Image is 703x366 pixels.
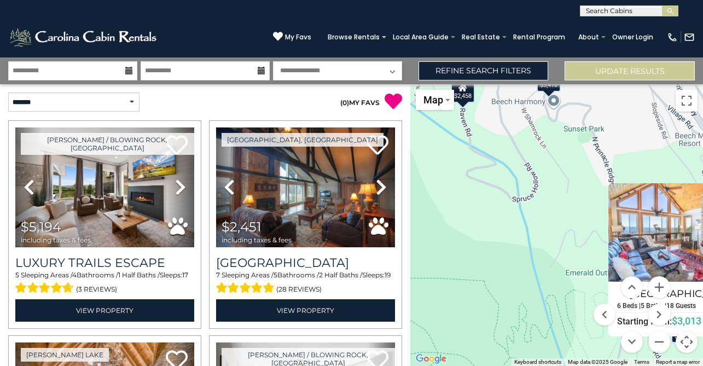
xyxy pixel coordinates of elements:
span: $2,451 [222,219,262,235]
button: Move up [621,276,643,298]
a: (0)MY FAVS [340,98,380,107]
span: 5 [274,271,277,279]
a: Refine Search Filters [419,61,549,80]
button: Move right [648,304,670,326]
img: thumbnail_168695581.jpeg [15,127,194,247]
h5: 18 Guests [666,302,696,309]
button: Change map style [416,90,454,110]
span: 4 [72,271,77,279]
a: [PERSON_NAME] / Blowing Rock, [GEOGRAPHIC_DATA] [21,133,194,155]
a: View Property [15,299,194,322]
a: [PERSON_NAME] Lake [21,348,109,362]
button: Move left [594,304,615,326]
span: including taxes & fees [21,236,91,243]
span: My Favs [285,32,311,42]
span: $3,013 [672,315,701,327]
a: Open this area in Google Maps (opens a new window) [413,352,449,366]
img: White-1-2.png [8,26,160,48]
img: thumbnail_163276095.jpeg [216,127,395,247]
button: Toggle fullscreen view [676,90,698,112]
span: 17 [182,271,188,279]
span: (3 reviews) [76,282,117,297]
div: $3,416 [537,69,561,91]
a: Real Estate [456,30,506,45]
a: [GEOGRAPHIC_DATA] [216,255,395,270]
img: mail-regular-white.png [684,32,695,43]
span: Map data ©2025 Google [568,359,628,365]
a: [GEOGRAPHIC_DATA], [GEOGRAPHIC_DATA] [222,133,384,147]
button: Map camera controls [676,331,698,353]
span: 19 [385,271,391,279]
span: 0 [342,98,347,107]
button: Zoom out [648,331,670,353]
a: Owner Login [607,30,659,45]
a: Add to favorites [367,134,388,158]
a: Browse Rentals [322,30,385,45]
div: Sleeping Areas / Bathrooms / Sleeps: [216,270,395,297]
span: $5,194 [21,219,61,235]
a: Local Area Guide [387,30,454,45]
span: including taxes & fees [222,236,292,243]
span: ( ) [340,98,349,107]
button: Update Results [565,61,695,80]
h3: Majestic Mountain Haus [216,255,395,270]
span: 7 [216,271,220,279]
button: Move down [621,331,643,353]
span: 5 [15,271,19,279]
a: View Property [216,299,395,322]
a: Luxury Trails Escape [15,255,194,270]
span: Map [423,94,443,106]
a: About [573,30,605,45]
button: Zoom in [648,276,670,298]
a: My Favs [273,31,311,43]
a: Rental Program [508,30,571,45]
img: phone-regular-white.png [667,32,678,43]
span: (28 reviews) [276,282,322,297]
a: Report a map error [656,359,700,365]
span: 1 Half Baths / [118,271,160,279]
img: Google [413,352,449,366]
div: Sleeping Areas / Bathrooms / Sleeps: [15,270,194,297]
button: Keyboard shortcuts [514,358,561,366]
span: 2 Half Baths / [319,271,362,279]
a: Terms (opens in new tab) [634,359,649,365]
